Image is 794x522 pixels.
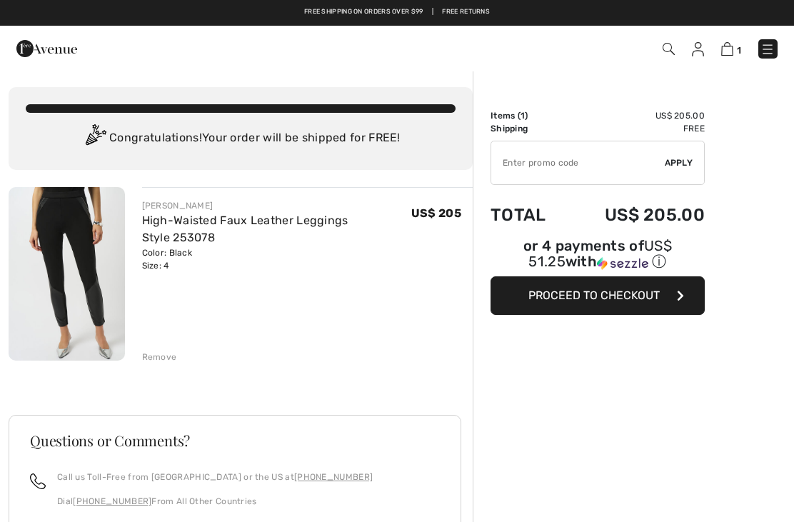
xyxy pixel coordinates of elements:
[9,187,125,361] img: High-Waisted Faux Leather Leggings Style 253078
[491,122,567,135] td: Shipping
[567,191,705,239] td: US$ 205.00
[491,239,705,276] div: or 4 payments ofUS$ 51.25withSezzle Click to learn more about Sezzle
[665,156,693,169] span: Apply
[16,34,77,63] img: 1ère Avenue
[491,109,567,122] td: Items ( )
[57,495,373,508] p: Dial From All Other Countries
[30,433,440,448] h3: Questions or Comments?
[142,351,177,363] div: Remove
[491,141,665,184] input: Promo code
[760,42,775,56] img: Menu
[528,288,660,302] span: Proceed to Checkout
[294,472,373,482] a: [PHONE_NUMBER]
[692,42,704,56] img: My Info
[30,473,46,489] img: call
[663,43,675,55] img: Search
[528,237,672,270] span: US$ 51.25
[597,257,648,270] img: Sezzle
[737,45,741,56] span: 1
[521,111,525,121] span: 1
[442,7,490,17] a: Free Returns
[491,239,705,271] div: or 4 payments of with
[432,7,433,17] span: |
[567,122,705,135] td: Free
[491,276,705,315] button: Proceed to Checkout
[142,214,348,244] a: High-Waisted Faux Leather Leggings Style 253078
[73,496,151,506] a: [PHONE_NUMBER]
[721,42,733,56] img: Shopping Bag
[721,40,741,57] a: 1
[567,109,705,122] td: US$ 205.00
[142,246,411,272] div: Color: Black Size: 4
[57,471,373,483] p: Call us Toll-Free from [GEOGRAPHIC_DATA] or the US at
[304,7,423,17] a: Free shipping on orders over $99
[491,191,567,239] td: Total
[142,199,411,212] div: [PERSON_NAME]
[411,206,461,220] span: US$ 205
[16,41,77,54] a: 1ère Avenue
[81,124,109,153] img: Congratulation2.svg
[26,124,456,153] div: Congratulations! Your order will be shipped for FREE!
